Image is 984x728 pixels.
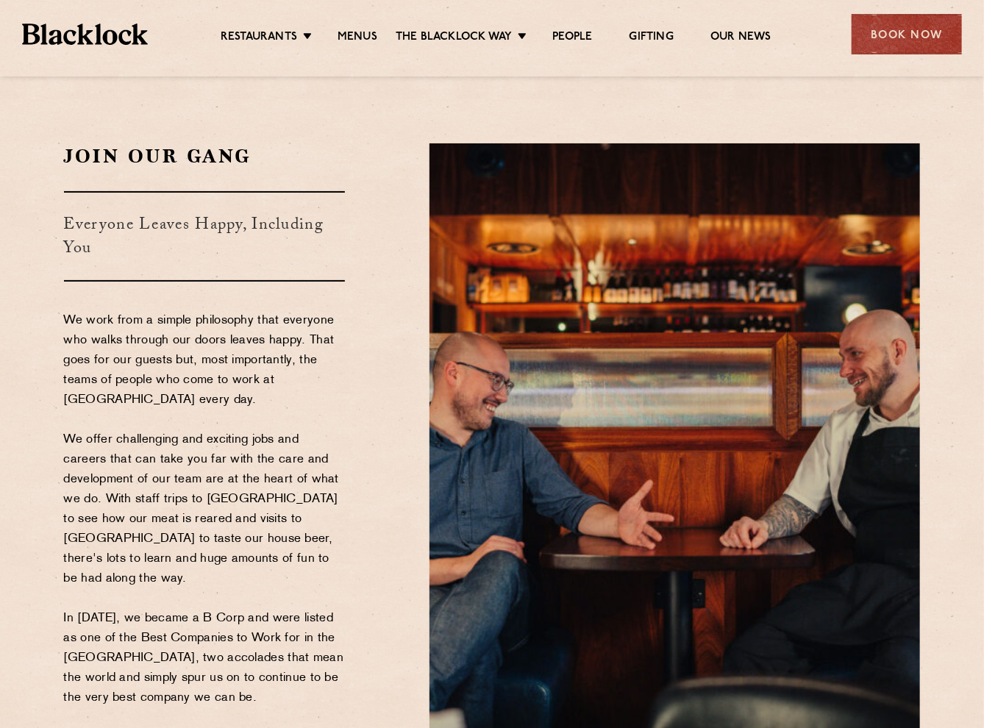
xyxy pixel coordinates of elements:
a: The Blacklock Way [396,30,512,46]
a: Gifting [630,30,674,46]
a: People [552,30,592,46]
div: Book Now [852,14,962,54]
p: We work from a simple philosophy that everyone who walks through our doors leaves happy. That goe... [64,311,346,708]
h2: Join Our Gang [64,143,346,169]
a: Our News [710,30,771,46]
img: BL_Textured_Logo-footer-cropped.svg [22,24,148,45]
a: Restaurants [221,30,297,46]
a: Menus [338,30,377,46]
h3: Everyone Leaves Happy, Including You [64,191,346,282]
